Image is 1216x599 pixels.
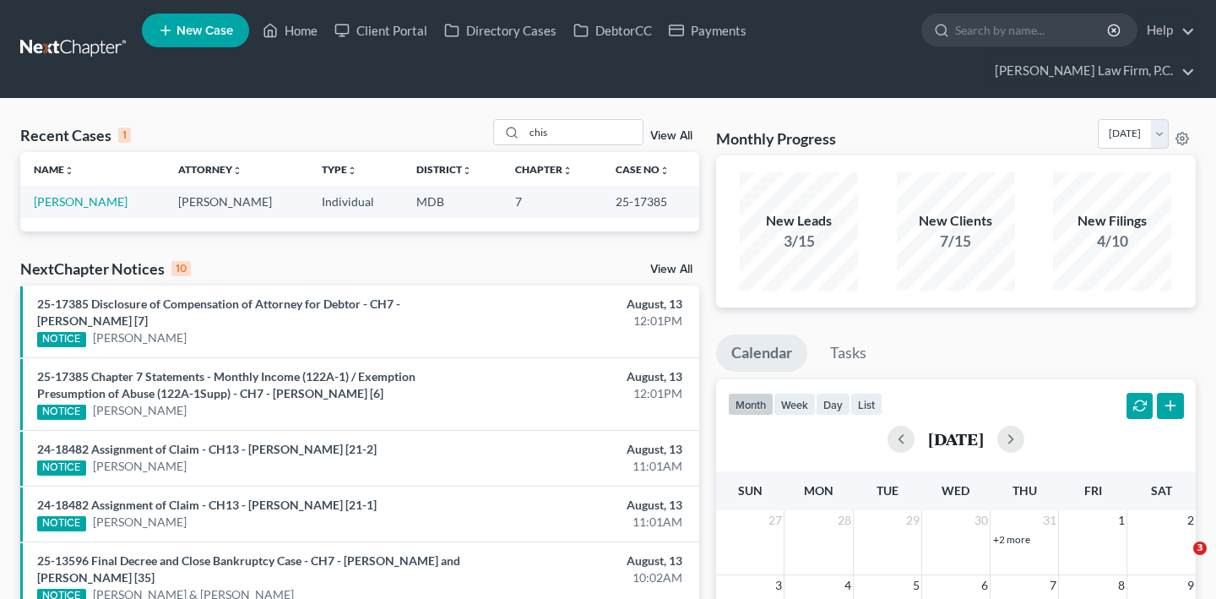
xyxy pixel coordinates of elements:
[254,15,326,46] a: Home
[322,163,357,176] a: Typeunfold_more
[403,186,502,217] td: MDB
[478,514,681,531] div: 11:01AM
[836,510,853,531] span: 28
[740,231,858,252] div: 3/15
[178,163,242,176] a: Attorneyunfold_more
[767,510,784,531] span: 27
[232,166,242,176] i: unfold_more
[462,166,472,176] i: unfold_more
[34,194,128,209] a: [PERSON_NAME]
[502,186,602,217] td: 7
[980,575,990,596] span: 6
[515,163,573,176] a: Chapterunfold_more
[34,163,74,176] a: Nameunfold_more
[524,120,643,144] input: Search by name...
[660,166,670,176] i: unfold_more
[1116,510,1126,531] span: 1
[37,297,400,328] a: 25-17385 Disclosure of Compensation of Attorney for Debtor - CH7 - [PERSON_NAME] [7]
[93,329,187,346] a: [PERSON_NAME]
[64,166,74,176] i: unfold_more
[716,128,836,149] h3: Monthly Progress
[942,483,969,498] span: Wed
[850,393,882,416] button: list
[176,25,233,37] span: New Case
[1116,575,1126,596] span: 8
[478,313,681,329] div: 12:01PM
[37,442,377,456] a: 24-18482 Assignment of Claim - CH13 - [PERSON_NAME] [21-2]
[815,335,882,372] a: Tasks
[816,393,850,416] button: day
[326,15,436,46] a: Client Portal
[1193,542,1207,555] span: 3
[774,393,816,416] button: week
[1151,483,1172,498] span: Sat
[877,483,898,498] span: Tue
[436,15,565,46] a: Directory Cases
[728,393,774,416] button: month
[20,259,191,279] div: NextChapter Notices
[1159,542,1199,582] iframe: Intercom live chat
[993,533,1030,546] a: +2 more
[171,261,191,276] div: 10
[565,15,660,46] a: DebtorCC
[774,575,784,596] span: 3
[478,569,681,586] div: 10:02AM
[478,441,681,458] div: August, 13
[93,458,187,475] a: [PERSON_NAME]
[416,163,472,176] a: Districtunfold_more
[955,14,1110,46] input: Search by name...
[478,553,681,569] div: August, 13
[37,369,415,400] a: 25-17385 Chapter 7 Statements - Monthly Income (122A-1) / Exemption Presumption of Abuse (122A-1S...
[740,211,858,231] div: New Leads
[1048,575,1058,596] span: 7
[738,483,763,498] span: Sun
[37,498,377,512] a: 24-18482 Assignment of Claim - CH13 - [PERSON_NAME] [21-1]
[1012,483,1037,498] span: Thu
[37,460,86,476] div: NOTICE
[660,15,755,46] a: Payments
[93,402,187,419] a: [PERSON_NAME]
[37,405,86,420] div: NOTICE
[1053,231,1171,252] div: 4/10
[562,166,573,176] i: unfold_more
[904,510,921,531] span: 29
[616,163,670,176] a: Case Nounfold_more
[928,430,984,448] h2: [DATE]
[1186,575,1196,596] span: 9
[308,186,403,217] td: Individual
[118,128,131,143] div: 1
[1053,211,1171,231] div: New Filings
[478,497,681,514] div: August, 13
[804,483,833,498] span: Mon
[843,575,853,596] span: 4
[986,56,1195,86] a: [PERSON_NAME] Law Firm, P.C.
[1084,483,1102,498] span: Fri
[20,125,131,145] div: Recent Cases
[1041,510,1058,531] span: 31
[478,368,681,385] div: August, 13
[650,264,692,275] a: View All
[165,186,309,217] td: [PERSON_NAME]
[478,296,681,313] div: August, 13
[1138,15,1195,46] a: Help
[973,510,990,531] span: 30
[37,516,86,531] div: NOTICE
[1186,510,1196,531] span: 2
[911,575,921,596] span: 5
[478,458,681,475] div: 11:01AM
[650,130,692,142] a: View All
[93,514,187,531] a: [PERSON_NAME]
[347,166,357,176] i: unfold_more
[897,231,1015,252] div: 7/15
[37,332,86,347] div: NOTICE
[897,211,1015,231] div: New Clients
[37,553,460,585] a: 25-13596 Final Decree and Close Bankruptcy Case - CH7 - [PERSON_NAME] and [PERSON_NAME] [35]
[602,186,699,217] td: 25-17385
[716,335,807,372] a: Calendar
[478,385,681,402] div: 12:01PM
